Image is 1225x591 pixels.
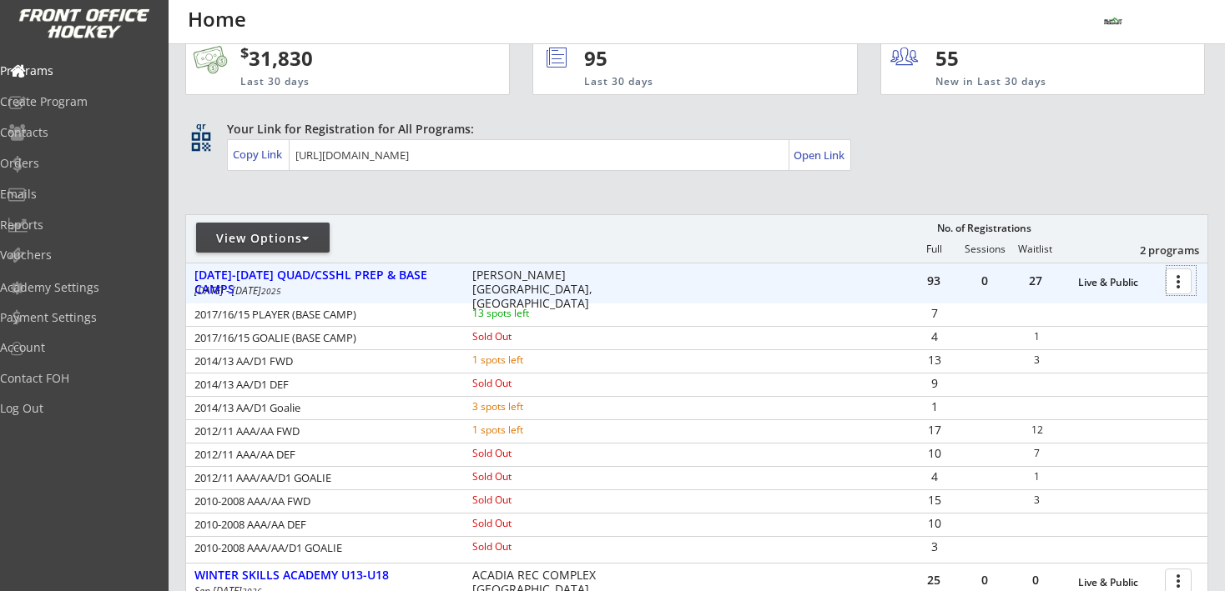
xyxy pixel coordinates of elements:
[194,543,450,553] div: 2010-2008 AAA/AA/D1 GOALIE
[194,403,450,413] div: 2014/13 AA/D1 Goalie
[794,143,846,167] a: Open Link
[960,243,1010,255] div: Sessions
[910,424,959,436] div: 17
[1012,472,1061,482] div: 1
[1011,574,1061,586] div: 0
[194,268,455,297] div: [DATE]-[DATE] QUAD/CSSHL PREP & BASE CAMPS
[910,308,959,319] div: 7
[194,519,450,530] div: 2010-2008 AAA/AA DEF
[1010,243,1060,255] div: Waitlist
[189,129,214,154] button: qr_code
[472,268,603,310] div: [PERSON_NAME] [GEOGRAPHIC_DATA], [GEOGRAPHIC_DATA]
[240,43,249,63] sup: $
[960,574,1010,586] div: 0
[472,308,580,318] div: 13 spots left
[909,574,959,586] div: 25
[472,495,580,505] div: Sold Out
[584,75,788,89] div: Last 30 days
[1078,277,1157,288] div: Live & Public
[1011,275,1061,287] div: 27
[935,44,1038,73] div: 55
[472,355,580,365] div: 1 spots left
[1078,577,1157,588] div: Live & Public
[194,379,450,390] div: 2014/13 AA/D1 DEF
[194,426,450,437] div: 2012/11 AAA/AA FWD
[472,542,580,552] div: Sold Out
[909,243,959,255] div: Full
[196,230,330,247] div: View Options
[194,356,450,367] div: 2014/13 AA/D1 FWD
[261,285,281,297] em: 2025
[472,425,580,435] div: 1 spots left
[1165,268,1192,294] button: more_vert
[194,333,450,343] div: 2017/16/15 GOALIE (BASE CAMP)
[935,75,1127,89] div: New in Last 30 days
[910,518,959,529] div: 10
[910,541,959,553] div: 3
[472,448,580,458] div: Sold Out
[910,471,959,483] div: 4
[910,494,959,506] div: 15
[1012,332,1061,342] div: 1
[190,121,210,132] div: qr
[910,331,959,343] div: 4
[194,568,455,583] div: WINTER SKILLS ACADEMY U13-U18
[472,518,580,528] div: Sold Out
[910,401,959,413] div: 1
[240,75,431,89] div: Last 30 days
[194,309,450,320] div: 2017/16/15 PLAYER (BASE CAMP)
[194,286,450,296] div: [DATE] - [DATE]
[932,223,1036,234] div: No. of Registrations
[194,473,450,483] div: 2012/11 AAA/AA/D1 GOALIE
[910,354,959,366] div: 13
[910,448,959,459] div: 10
[233,147,285,162] div: Copy Link
[584,44,800,73] div: 95
[472,472,580,482] div: Sold Out
[1012,355,1061,365] div: 3
[909,275,959,287] div: 93
[472,402,580,412] div: 3 spots left
[472,378,580,388] div: Sold Out
[472,332,580,342] div: Sold Out
[240,44,456,73] div: 31,830
[194,449,450,460] div: 2012/11 AAA/AA DEF
[1012,448,1061,458] div: 7
[194,496,450,507] div: 2010-2008 AAA/AA FWD
[1012,495,1061,505] div: 3
[227,121,1157,138] div: Your Link for Registration for All Programs:
[960,275,1010,287] div: 0
[1112,243,1199,258] div: 2 programs
[794,148,846,163] div: Open Link
[910,378,959,389] div: 9
[1012,425,1061,435] div: 12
